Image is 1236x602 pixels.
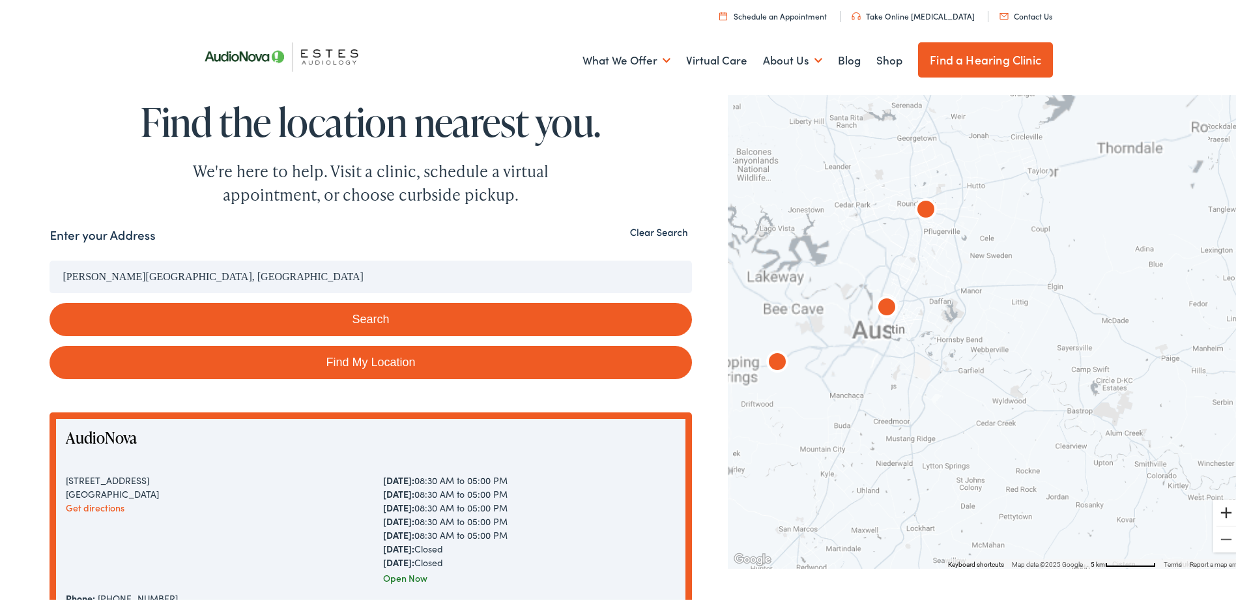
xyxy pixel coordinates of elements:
[918,40,1053,75] a: Find a Hearing Clinic
[686,34,747,82] a: Virtual Care
[50,258,691,291] input: Enter your address or zip code
[719,9,727,18] img: utility icon
[383,526,414,539] strong: [DATE]:
[383,569,676,582] div: Open Now
[999,8,1052,19] a: Contact Us
[1091,558,1105,566] span: 5 km
[838,34,861,82] a: Blog
[383,471,414,484] strong: [DATE]:
[719,8,827,19] a: Schedule an Appointment
[383,498,414,511] strong: [DATE]:
[383,485,414,498] strong: [DATE]:
[876,34,902,82] a: Shop
[762,345,793,377] div: AudioNova
[66,471,358,485] div: [STREET_ADDRESS]
[1087,556,1160,566] button: Map Scale: 5 km per 74 pixels
[626,223,692,236] button: Clear Search
[383,512,414,525] strong: [DATE]:
[66,498,124,511] a: Get directions
[383,539,414,552] strong: [DATE]:
[763,34,822,82] a: About Us
[1164,558,1182,566] a: Terms (opens in new tab)
[66,485,358,498] div: [GEOGRAPHIC_DATA]
[50,343,691,377] a: Find My Location
[162,157,579,204] div: We're here to help. Visit a clinic, schedule a virtual appointment, or choose curbside pickup.
[731,549,774,566] a: Open this area in Google Maps (opens a new window)
[50,223,155,242] label: Enter your Address
[910,193,941,224] div: AudioNova
[871,291,902,322] div: AudioNova
[50,98,691,141] h1: Find the location nearest you.
[1012,558,1083,566] span: Map data ©2025 Google
[999,10,1009,17] img: utility icon
[731,549,774,566] img: Google
[50,300,691,334] button: Search
[66,424,137,446] a: AudioNova
[948,558,1004,567] button: Keyboard shortcuts
[852,10,861,18] img: utility icon
[66,589,95,602] strong: Phone:
[383,553,414,566] strong: [DATE]:
[852,8,975,19] a: Take Online [MEDICAL_DATA]
[98,589,178,602] a: [PHONE_NUMBER]
[383,471,676,567] div: 08:30 AM to 05:00 PM 08:30 AM to 05:00 PM 08:30 AM to 05:00 PM 08:30 AM to 05:00 PM 08:30 AM to 0...
[582,34,670,82] a: What We Offer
